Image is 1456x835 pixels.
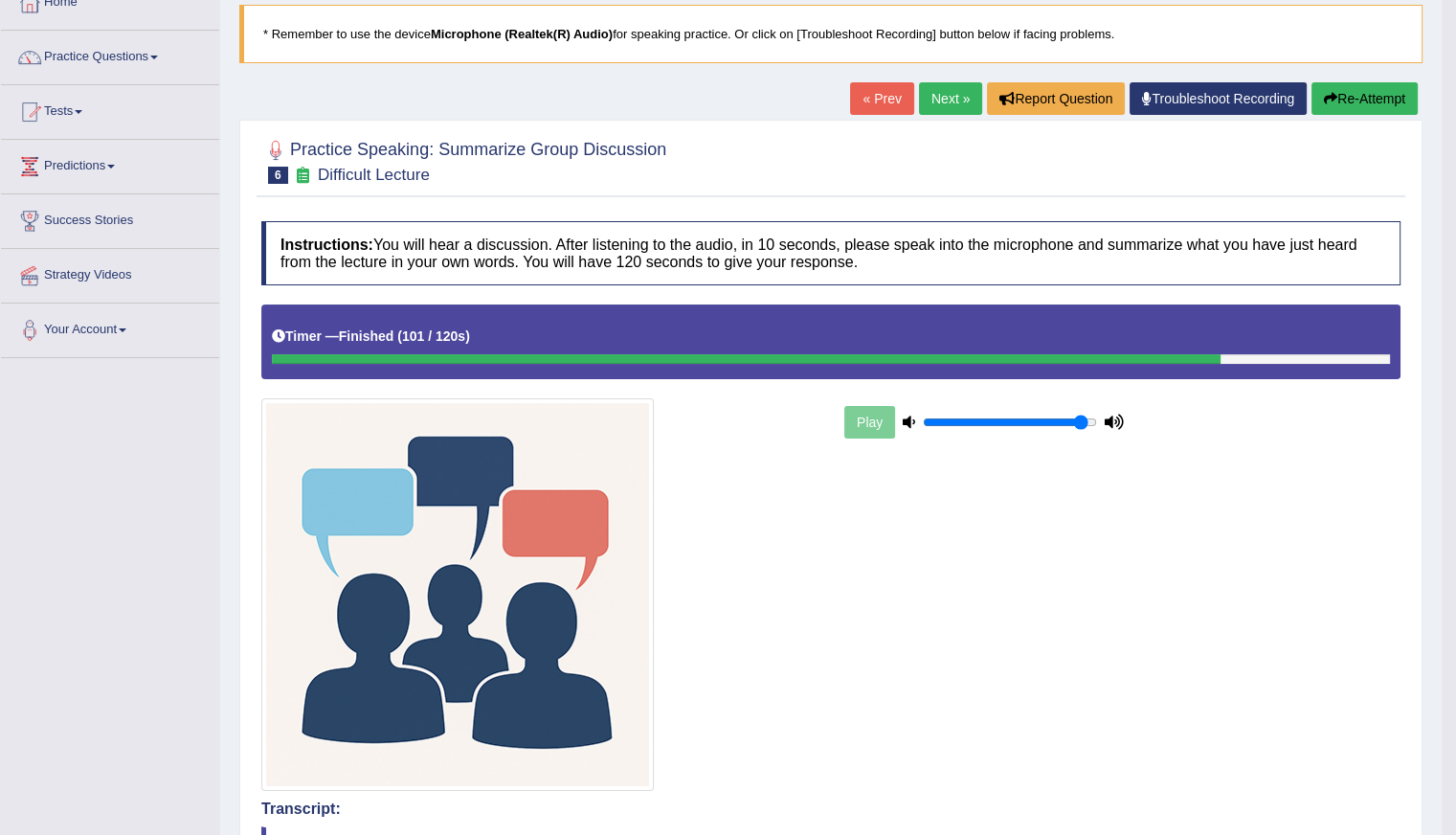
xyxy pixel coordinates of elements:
b: 101 / 120s [402,328,465,344]
a: Practice Questions [1,31,219,79]
b: Finished [339,328,394,344]
blockquote: * Remember to use the device for speaking practice. Or click on [Troubleshoot Recording] button b... [239,5,1422,63]
span: 6 [268,167,288,184]
a: Predictions [1,140,219,188]
a: Troubleshoot Recording [1130,82,1307,115]
h5: Timer — [272,329,470,344]
a: Strategy Videos [1,249,219,297]
b: ) [465,328,470,344]
button: Re-Attempt [1311,82,1418,115]
a: Next » [919,82,982,115]
h4: You will hear a discussion. After listening to the audio, in 10 seconds, please speak into the mi... [261,221,1400,285]
a: Tests [1,85,219,133]
h4: Transcript: [261,801,1400,818]
b: Microphone (Realtek(R) Audio) [431,27,613,41]
b: ( [397,328,402,344]
button: Report Question [987,82,1125,115]
small: Exam occurring question [293,167,313,185]
a: Your Account [1,304,219,351]
a: Success Stories [1,194,219,242]
b: Instructions: [280,237,373,253]
h2: Practice Speaking: Summarize Group Discussion [261,136,666,184]
small: Difficult Lecture [318,166,430,184]
a: « Prev [850,82,913,115]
